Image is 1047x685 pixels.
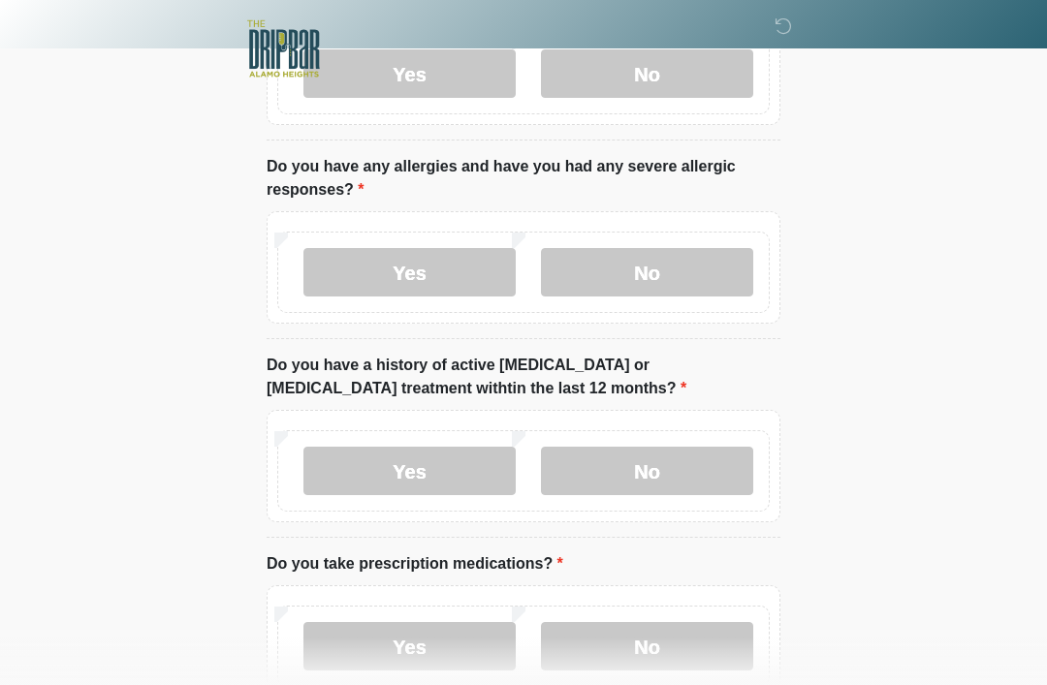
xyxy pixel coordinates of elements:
label: No [541,248,753,296]
label: Yes [303,622,516,670]
label: Yes [303,248,516,296]
label: Do you take prescription medications? [267,552,563,576]
label: No [541,447,753,495]
img: The DRIPBaR - Alamo Heights Logo [247,15,320,83]
label: Do you have any allergies and have you had any severe allergic responses? [267,155,780,202]
label: No [541,622,753,670]
label: Do you have a history of active [MEDICAL_DATA] or [MEDICAL_DATA] treatment withtin the last 12 mo... [267,354,780,400]
label: Yes [303,447,516,495]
